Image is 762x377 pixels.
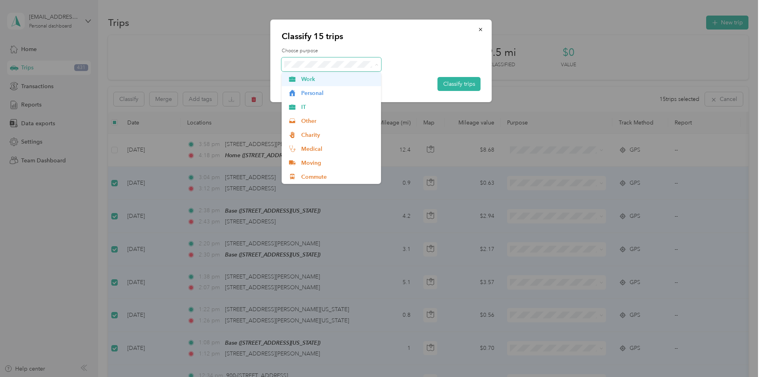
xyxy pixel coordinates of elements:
[301,75,375,83] span: Work
[301,131,375,139] span: Charity
[301,145,375,153] span: Medical
[282,31,481,42] p: Classify 15 trips
[438,77,481,91] button: Classify trips
[282,47,481,55] label: Choose purpose
[301,89,375,97] span: Personal
[301,103,375,111] span: IT
[301,117,375,125] span: Other
[717,332,762,377] iframe: Everlance-gr Chat Button Frame
[301,159,375,167] span: Moving
[301,173,375,181] span: Commute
